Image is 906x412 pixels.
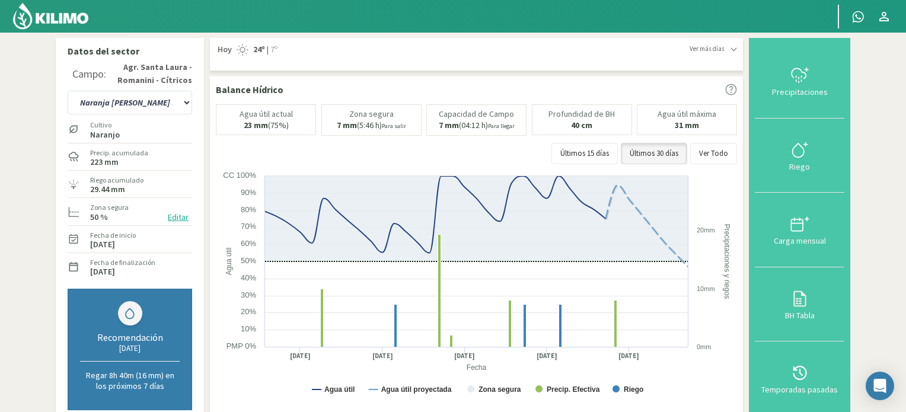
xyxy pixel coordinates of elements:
[244,121,289,130] p: (75%)
[216,44,232,56] span: Hoy
[253,44,265,55] strong: 24º
[90,120,120,130] label: Cultivo
[226,341,257,350] text: PMP 0%
[72,68,106,80] div: Campo:
[241,273,256,282] text: 40%
[624,385,643,394] text: Riego
[467,363,487,372] text: Fecha
[454,352,475,360] text: [DATE]
[164,210,192,224] button: Editar
[439,121,515,130] p: (04:12 h)
[241,222,256,231] text: 70%
[547,385,600,394] text: Precip. Efectiva
[758,162,841,171] div: Riego
[223,171,256,180] text: CC 100%
[106,61,192,87] strong: Agr. Santa Laura - Romanini - Cítricos
[90,241,115,248] label: [DATE]
[12,2,90,30] img: Kilimo
[571,120,592,130] b: 40 cm
[758,385,841,394] div: Temporadas pasadas
[621,143,687,164] button: Últimos 30 días
[488,122,515,130] small: Para llegar
[675,120,699,130] b: 31 mm
[723,223,731,299] text: Precipitaciones y riegos
[439,120,459,130] b: 7 mm
[697,343,711,350] text: 0mm
[90,158,119,166] label: 223 mm
[537,352,557,360] text: [DATE]
[697,285,715,292] text: 10mm
[241,290,256,299] text: 30%
[241,205,256,214] text: 80%
[90,186,125,193] label: 29.44 mm
[618,352,639,360] text: [DATE]
[755,119,844,193] button: Riego
[241,188,256,197] text: 90%
[551,143,618,164] button: Últimos 15 días
[324,385,355,394] text: Agua útil
[80,331,180,343] div: Recomendación
[337,120,357,130] b: 7 mm
[90,268,115,276] label: [DATE]
[439,110,514,119] p: Capacidad de Campo
[690,44,725,54] span: Ver más días
[337,121,406,130] p: (5:46 h)
[244,120,268,130] b: 23 mm
[548,110,615,119] p: Profundidad de BH
[240,110,293,119] p: Agua útil actual
[90,131,120,139] label: Naranjo
[382,122,406,130] small: Para salir
[758,88,841,96] div: Precipitaciones
[267,44,269,56] span: |
[269,44,277,56] span: 7º
[241,324,256,333] text: 10%
[372,352,393,360] text: [DATE]
[68,44,192,58] p: Datos del sector
[80,370,180,391] p: Regar 8h 40m (16 mm) en los próximos 7 días
[290,352,311,360] text: [DATE]
[241,239,256,248] text: 60%
[690,143,737,164] button: Ver Todo
[80,343,180,353] div: [DATE]
[755,193,844,267] button: Carga mensual
[90,202,129,213] label: Zona segura
[381,385,452,394] text: Agua útil proyectada
[90,230,136,241] label: Fecha de inicio
[478,385,521,394] text: Zona segura
[90,213,108,221] label: 50 %
[755,267,844,342] button: BH Tabla
[349,110,394,119] p: Zona segura
[225,247,233,275] text: Agua útil
[697,226,715,234] text: 20mm
[758,237,841,245] div: Carga mensual
[241,256,256,265] text: 50%
[90,148,148,158] label: Precip. acumulada
[658,110,716,119] p: Agua útil máxima
[90,175,143,186] label: Riego acumulado
[758,311,841,320] div: BH Tabla
[216,82,283,97] p: Balance Hídrico
[90,257,155,268] label: Fecha de finalización
[241,307,256,316] text: 20%
[755,44,844,119] button: Precipitaciones
[866,372,894,400] div: Open Intercom Messenger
